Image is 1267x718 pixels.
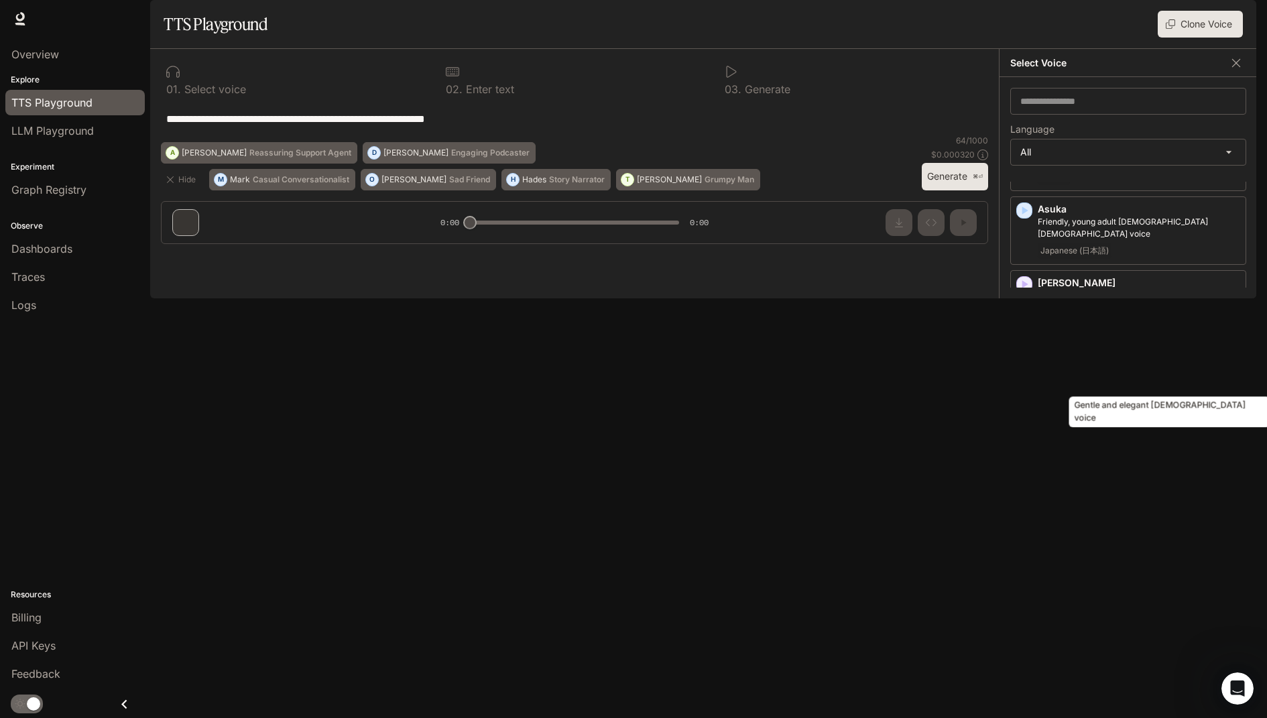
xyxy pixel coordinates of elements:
[451,149,530,157] p: Engaging Podcaster
[956,135,988,146] p: 64 / 1000
[1158,11,1243,38] button: Clone Voice
[361,169,496,190] button: O[PERSON_NAME]Sad Friend
[209,169,355,190] button: MMarkCasual Conversationalist
[253,176,349,184] p: Casual Conversationalist
[1011,139,1246,165] div: All
[383,149,448,157] p: [PERSON_NAME]
[1038,216,1240,240] p: Friendly, young adult Japanese female voice
[363,142,536,164] button: D[PERSON_NAME]Engaging Podcaster
[973,173,983,181] p: ⌘⏎
[725,84,741,95] p: 0 3 .
[501,169,611,190] button: HHadesStory Narrator
[1038,202,1240,216] p: Asuka
[446,84,463,95] p: 0 2 .
[1010,125,1054,134] p: Language
[182,149,247,157] p: [PERSON_NAME]
[181,84,246,95] p: Select voice
[1221,672,1254,705] iframe: Intercom live chat
[230,176,250,184] p: Mark
[166,84,181,95] p: 0 1 .
[637,176,702,184] p: [PERSON_NAME]
[215,169,227,190] div: M
[931,149,975,160] p: $ 0.000320
[1038,276,1240,290] p: [PERSON_NAME]
[166,142,178,164] div: A
[381,176,446,184] p: [PERSON_NAME]
[161,169,204,190] button: Hide
[922,163,988,190] button: Generate⌘⏎
[449,176,490,184] p: Sad Friend
[522,176,546,184] p: Hades
[368,142,380,164] div: D
[249,149,351,157] p: Reassuring Support Agent
[366,169,378,190] div: O
[741,84,790,95] p: Generate
[616,169,760,190] button: T[PERSON_NAME]Grumpy Man
[507,169,519,190] div: H
[621,169,633,190] div: T
[463,84,514,95] p: Enter text
[705,176,754,184] p: Grumpy Man
[164,11,267,38] h1: TTS Playground
[549,176,605,184] p: Story Narrator
[1038,243,1111,259] span: Japanese (日本語)
[161,142,357,164] button: A[PERSON_NAME]Reassuring Support Agent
